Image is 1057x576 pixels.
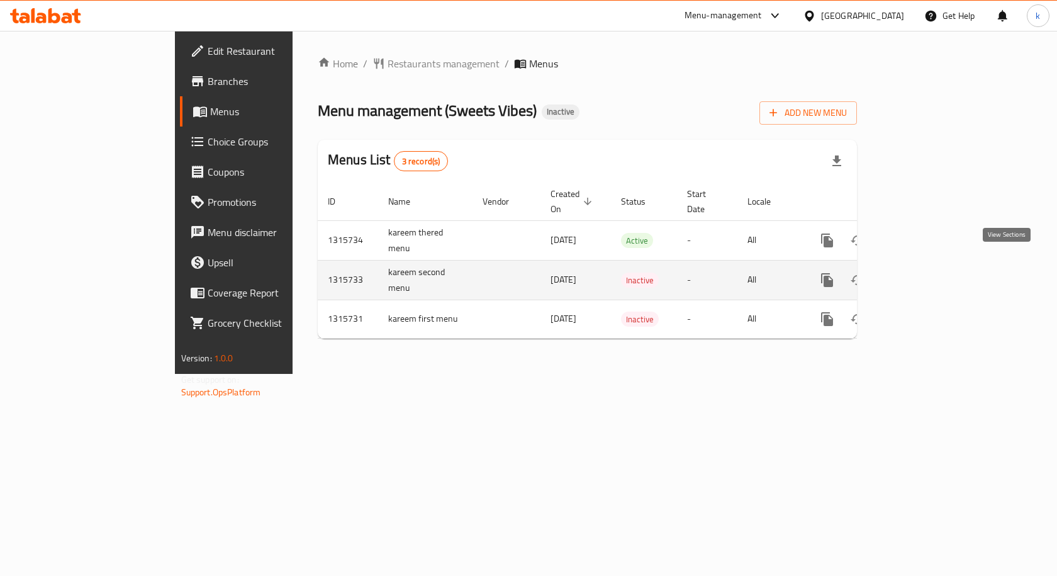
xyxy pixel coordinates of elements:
a: Coupons [180,157,352,187]
button: Change Status [842,225,873,256]
div: [GEOGRAPHIC_DATA] [821,9,904,23]
span: Branches [208,74,342,89]
span: Menu disclaimer [208,225,342,240]
li: / [363,56,367,71]
span: [DATE] [551,310,576,327]
span: Coupons [208,164,342,179]
span: Name [388,194,427,209]
span: Menus [529,56,558,71]
div: Inactive [542,104,579,120]
h2: Menus List [328,150,448,171]
td: kareem thered menu [378,220,473,260]
li: / [505,56,509,71]
span: Menu management ( Sweets Vibes ) [318,96,537,125]
button: more [812,265,842,295]
a: Support.OpsPlatform [181,384,261,400]
span: 1.0.0 [214,350,233,366]
th: Actions [802,183,943,221]
a: Edit Restaurant [180,36,352,66]
div: Export file [822,146,852,176]
td: - [677,220,737,260]
td: - [677,300,737,338]
span: Add New Menu [769,105,847,121]
div: Menu-management [685,8,762,23]
button: more [812,225,842,256]
span: [DATE] [551,271,576,288]
span: Inactive [621,273,659,288]
span: Vendor [483,194,525,209]
span: Get support on: [181,371,239,388]
span: Menus [210,104,342,119]
td: All [737,260,802,300]
span: Choice Groups [208,134,342,149]
a: Restaurants management [372,56,500,71]
table: enhanced table [318,183,943,339]
span: Promotions [208,195,342,210]
div: Total records count [394,151,449,171]
span: Restaurants management [388,56,500,71]
button: Change Status [842,265,873,295]
span: k [1036,9,1040,23]
span: Active [621,234,653,248]
a: Upsell [180,247,352,278]
span: Status [621,194,662,209]
button: more [812,304,842,334]
span: Created On [551,186,596,217]
span: Grocery Checklist [208,315,342,330]
a: Grocery Checklist [180,308,352,338]
td: kareem first menu [378,300,473,338]
td: All [737,220,802,260]
td: - [677,260,737,300]
span: Edit Restaurant [208,43,342,59]
span: Inactive [542,106,579,117]
span: Start Date [687,186,722,217]
button: Add New Menu [759,101,857,125]
a: Menu disclaimer [180,217,352,247]
a: Coverage Report [180,278,352,308]
nav: breadcrumb [318,56,857,71]
span: ID [328,194,352,209]
span: Upsell [208,255,342,270]
span: Inactive [621,312,659,327]
a: Menus [180,96,352,127]
span: Coverage Report [208,285,342,300]
td: kareem second menu [378,260,473,300]
div: Active [621,233,653,248]
span: Version: [181,350,212,366]
a: Branches [180,66,352,96]
a: Choice Groups [180,127,352,157]
button: Change Status [842,304,873,334]
span: Locale [747,194,787,209]
span: 3 record(s) [394,155,448,167]
a: Promotions [180,187,352,217]
td: All [737,300,802,338]
span: [DATE] [551,232,576,248]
